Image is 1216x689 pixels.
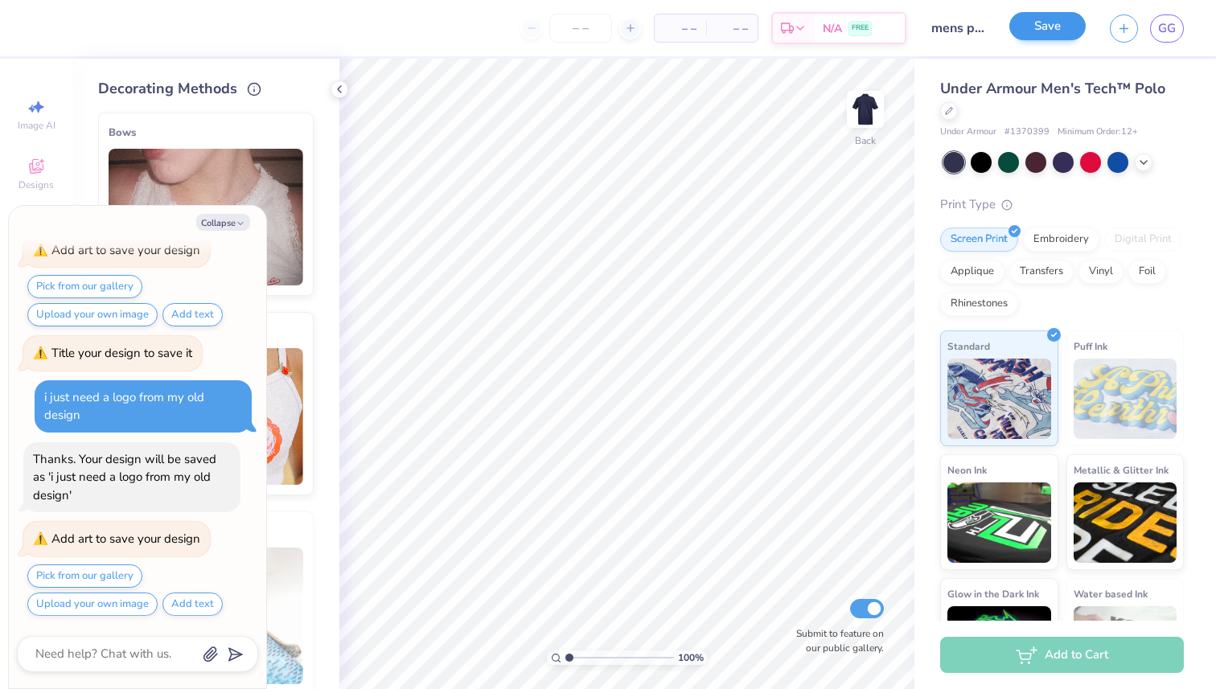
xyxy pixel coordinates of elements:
div: Print Type [940,195,1184,214]
span: Designs [18,178,54,191]
div: Title your design to save it [51,345,192,361]
span: – – [664,20,696,37]
span: Image AI [18,119,55,132]
span: Puff Ink [1074,338,1107,355]
img: Neon Ink [947,482,1051,563]
button: Pick from our gallery [27,564,142,588]
button: Collapse [196,214,250,231]
img: Metallic & Glitter Ink [1074,482,1177,563]
span: Under Armour Men's Tech™ Polo [940,79,1165,98]
div: Decorating Methods [98,78,314,100]
button: Add text [162,593,223,616]
span: Neon Ink [947,461,987,478]
img: Glow in the Dark Ink [947,606,1051,687]
span: GG [1158,19,1176,38]
span: FREE [852,23,869,34]
button: Upload your own image [27,593,158,616]
div: Applique [940,260,1004,284]
div: Add art to save your design [51,242,200,258]
div: Screen Print [940,228,1018,252]
span: Glow in the Dark Ink [947,585,1039,602]
div: Transfers [1009,260,1074,284]
img: Puff Ink [1074,359,1177,439]
a: GG [1150,14,1184,43]
button: Add text [162,303,223,326]
input: – – [549,14,612,43]
button: Save [1009,12,1086,40]
div: Thanks. Your design will be saved as 'i just need a logo from my old design' [33,451,216,503]
img: Back [849,93,881,125]
span: 100 % [678,650,704,665]
img: Water based Ink [1074,606,1177,687]
div: Foil [1128,260,1166,284]
label: Submit to feature on our public gallery. [787,626,884,655]
span: Under Armour [940,125,996,139]
img: Standard [947,359,1051,439]
div: i just need a logo from my old design [44,389,204,424]
input: Untitled Design [918,12,997,44]
img: Bows [109,149,303,285]
div: Bows [109,123,303,142]
span: Water based Ink [1074,585,1148,602]
button: Pick from our gallery [27,275,142,298]
span: – – [716,20,748,37]
div: Back [855,133,876,148]
span: Standard [947,338,990,355]
div: Rhinestones [940,292,1018,316]
div: Embroidery [1023,228,1099,252]
div: Add art to save your design [51,531,200,547]
span: N/A [823,20,842,37]
div: Digital Print [1104,228,1182,252]
span: # 1370399 [1004,125,1050,139]
span: Metallic & Glitter Ink [1074,461,1169,478]
button: Upload your own image [27,303,158,326]
div: Vinyl [1078,260,1124,284]
span: Minimum Order: 12 + [1058,125,1138,139]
